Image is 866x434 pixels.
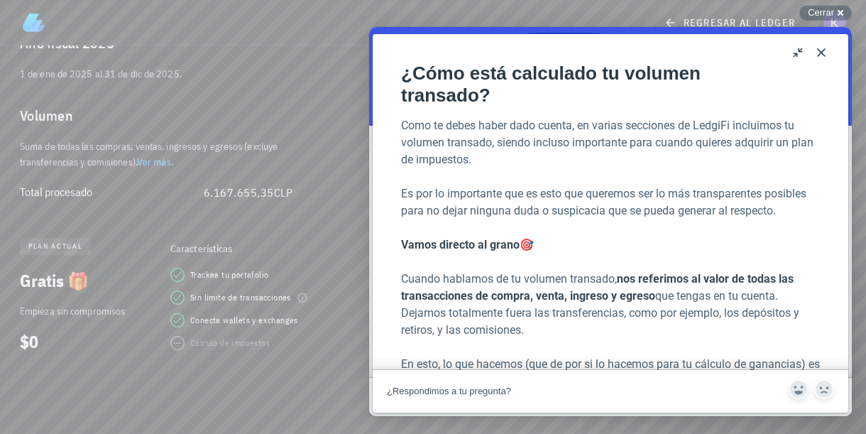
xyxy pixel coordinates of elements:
[20,185,204,199] div: Total procesado
[32,36,331,79] h1: ¿Cómo está calculado tu volumen transado?
[32,36,422,80] a: ¿Cómo está calculado tu volumen transado?. Click to open in new window.
[274,185,293,200] span: CLP
[32,210,451,227] p: 🎯
[32,244,451,312] p: Cuando hablamos de tu volumen transado, que tengas en tu cuenta. Dejamos totalmente fuera las tra...
[18,357,420,371] div: ¿Respondimos a tu pregunta?
[9,139,321,170] div: Suma de todas las compras, ventas, ingresos y egresos (excluye transferencias y comisiones). .
[799,6,852,21] button: Cerrar
[18,359,142,369] span: ¿Respondimos a tu pregunta?
[204,185,274,200] span: 6.167.655,35
[23,11,45,34] img: LedgiFi
[667,16,795,29] span: regresar al ledger
[20,330,38,353] span: $0
[32,158,451,192] p: Es por lo importante que es esto que queremos ser lo más transparentes posibles para no dejar nin...
[32,36,422,80] div: ¿Cómo está calculado tu volumen transado?
[808,7,834,18] span: Cerrar
[28,238,82,255] span: plan actual
[190,336,270,350] div: Cálculo de impuestos
[20,269,89,292] span: Gratis 🎁
[9,93,321,139] div: Volumen
[655,10,806,36] a: regresar al ledger
[32,211,150,224] strong: Vamos directo al grano
[32,90,451,141] p: Como te debes haber dado cuenta, en varias secciones de LedgiFi incluimos tu volumen transado, si...
[137,156,171,168] a: Ver más
[420,352,439,372] button: Send feedback: Sí. For "¿Respondimos a tu pregunta?"
[190,268,268,282] span: Trackea tu portafolio
[369,27,852,416] iframe: Help Scout Beacon - Live Chat, Contact Form, and Knowledge Base
[190,313,298,327] span: Conecta wallets y exchanges
[4,343,479,386] div: Article feedback
[445,352,465,372] button: Send feedback: No. For "¿Respondimos a tu pregunta?"
[20,303,150,319] p: Empieza sin compromisos
[190,291,291,305] span: Sin límite de transacciones
[823,11,846,34] div: avatar
[9,66,321,93] div: 1 de ene de 2025 al 31 de dic de 2025.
